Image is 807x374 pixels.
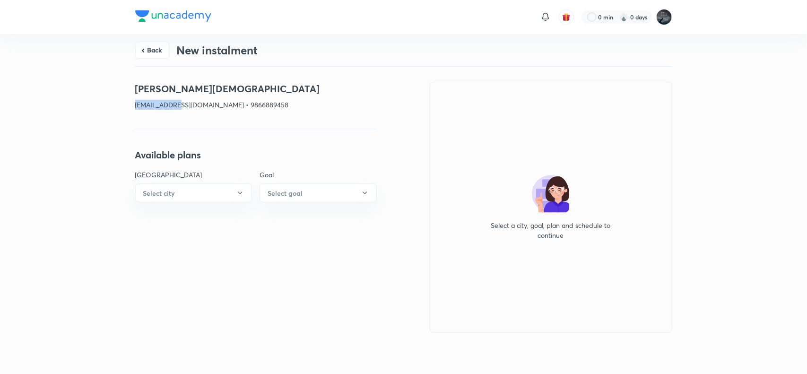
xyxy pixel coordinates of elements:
button: avatar [559,9,574,25]
h3: New instalment [177,43,258,57]
h4: [PERSON_NAME][DEMOGRAPHIC_DATA] [135,82,377,96]
button: Back [135,42,169,59]
h6: Select city [143,188,175,198]
h4: Available plans [135,148,377,162]
button: Select city [135,183,252,202]
p: Goal [260,170,377,180]
img: streak [619,12,629,22]
button: Select goal [260,183,377,202]
p: [GEOGRAPHIC_DATA] [135,170,252,180]
img: no-plan-selected [532,175,570,213]
img: Subrahmanyam Mopidevi [656,9,672,25]
h6: Select goal [268,188,303,198]
p: Select a city, goal, plan and schedule to continue [485,220,617,240]
p: [EMAIL_ADDRESS][DOMAIN_NAME] • 9866889458 [135,100,377,110]
img: avatar [562,13,571,21]
a: Company Logo [135,10,211,24]
img: Company Logo [135,10,211,22]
